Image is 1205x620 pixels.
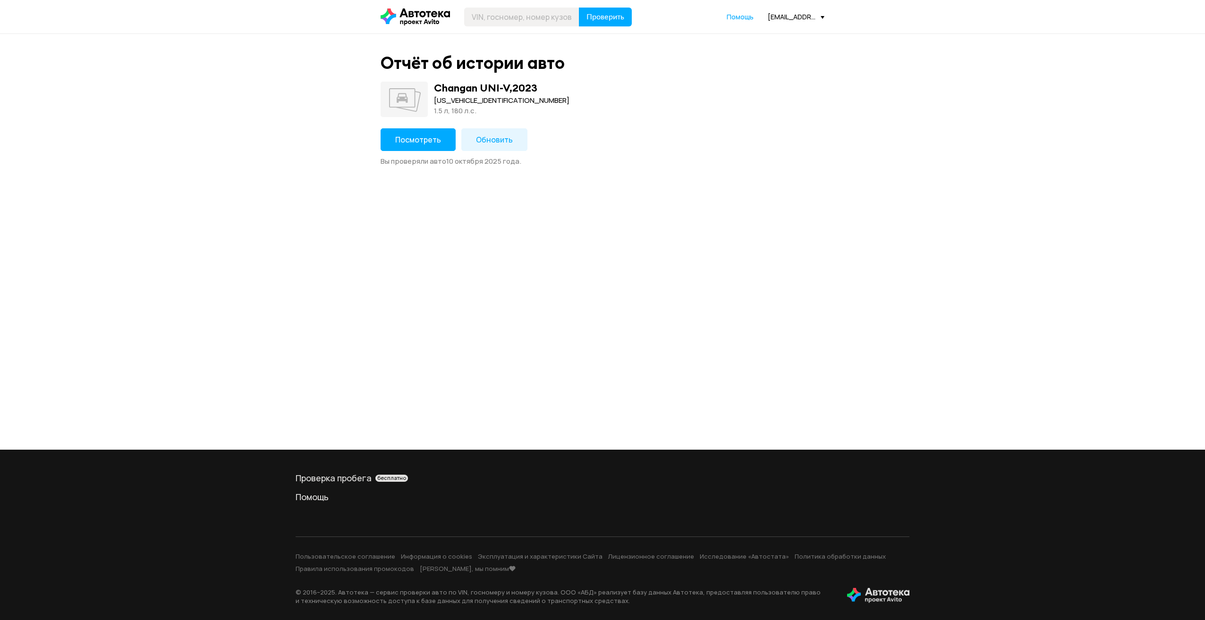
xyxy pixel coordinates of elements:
[401,552,472,561] a: Информация о cookies
[579,8,632,26] button: Проверить
[476,134,513,145] span: Обновить
[434,95,569,106] div: [US_VEHICLE_IDENTIFICATION_NUMBER]
[608,552,694,561] a: Лицензионное соглашение
[727,12,754,22] a: Помощь
[296,472,909,484] div: Проверка пробега
[381,53,565,73] div: Отчёт об истории авто
[586,13,624,21] span: Проверить
[381,128,456,151] button: Посмотреть
[478,552,602,561] a: Эксплуатация и характеристики Сайта
[434,106,569,116] div: 1.5 л, 180 л.c.
[296,552,395,561] a: Пользовательское соглашение
[377,475,406,481] span: бесплатно
[296,472,909,484] a: Проверка пробегабесплатно
[461,128,527,151] button: Обновить
[700,552,789,561] a: Исследование «Автостата»
[727,12,754,21] span: Помощь
[768,12,824,21] div: [EMAIL_ADDRESS][DOMAIN_NAME]
[395,134,441,145] span: Посмотреть
[296,588,832,605] p: © 2016– 2025 . Автотека — сервис проверки авто по VIN, госномеру и номеру кузова. ООО «АБД» реали...
[847,588,909,603] img: tWS6KzJlK1XUpy65r7uaHVIs4JI6Dha8Nraz9T2hA03BhoCc4MtbvZCxBLwJIh+mQSIAkLBJpqMoKVdP8sONaFJLCz6I0+pu7...
[420,564,516,573] a: [PERSON_NAME], мы помним
[296,491,909,503] a: Помощь
[296,564,414,573] a: Правила использования промокодов
[795,552,886,561] a: Политика обработки данных
[434,82,537,94] div: Changan UNI-V , 2023
[381,157,824,166] div: Вы проверяли авто 10 октября 2025 года .
[464,8,579,26] input: VIN, госномер, номер кузова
